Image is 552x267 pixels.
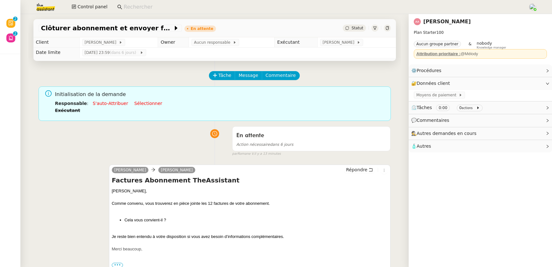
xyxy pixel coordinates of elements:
nz-badge-sup: 2 [13,17,18,21]
div: Comme convenu, vous trouverez en pièce jointe les 12 factures de votre abonnement. [112,200,388,207]
nz-badge-sup: 2 [13,31,18,36]
td: Client [33,37,80,48]
span: Commentaire [266,72,296,79]
span: 🔐 [411,80,453,87]
u: Attribution prioritaire : [416,51,461,56]
a: [PERSON_NAME] [158,167,195,173]
div: ⏲️Tâches 0:00 0actions [409,101,552,114]
span: par [232,151,238,157]
span: Commentaires [417,118,449,123]
button: Répondre [344,166,375,173]
nz-tag: Aucun groupe partner [414,41,461,47]
span: Procédures [417,68,441,73]
p: 2 [14,17,17,22]
span: En attente [236,133,264,138]
b: Responsable [55,101,87,106]
span: nobody [477,41,492,46]
a: Sélectionner [134,101,162,106]
span: Knowledge manager [477,46,506,49]
span: Répondre [346,167,367,173]
a: [PERSON_NAME] [112,167,149,173]
span: [PERSON_NAME] [323,39,357,46]
div: @Mélody [416,51,544,57]
span: Clôturer abonnement et envoyer factures [41,25,173,31]
span: Statut [352,26,363,30]
span: 🕵️ [411,131,479,136]
span: Tâches [417,105,432,110]
div: 💬Commentaires [409,114,552,127]
span: ⏲️ [411,105,485,110]
span: 🧴 [411,144,431,149]
small: actions [462,106,473,110]
div: Merci beaucoup, [112,246,388,252]
span: il y a 13 minutes [254,151,281,157]
span: Autres [417,144,431,149]
span: 💬 [411,118,452,123]
button: Commentaire [262,71,300,80]
span: [DATE] 23:59 [85,49,140,56]
span: Plan Starter [414,30,436,35]
span: Message [239,72,258,79]
span: Initialisation de la demande [55,90,386,99]
button: Control panel [68,3,111,11]
button: Tâche [209,71,235,80]
div: En attente [191,27,213,31]
span: Aucun responsable [194,39,233,46]
div: Je reste bien entendu à votre disposition si vous avez besoin d’informations complémentaires. [112,234,388,240]
div: 🔐Données client [409,77,552,90]
span: Moyens de paiement [416,92,459,98]
span: (dans 6 jours) [110,50,137,55]
span: 100 [436,30,444,35]
p: 2 [14,31,17,37]
span: : [87,101,89,106]
div: ⚙️Procédures [409,64,552,77]
td: Date limite [33,48,80,58]
nz-tag: 0:00 [436,105,450,111]
h4: Factures Abonnement TheAssistant [112,176,388,185]
div: [PERSON_NAME], [112,188,388,194]
span: [PERSON_NAME] [85,39,119,46]
a: S'auto-attribuer [93,101,128,106]
span: ⚙️ [411,67,444,74]
span: Control panel [77,3,107,11]
div: 🧴Autres [409,140,552,152]
td: Exécutant [275,37,317,48]
span: Autres demandes en cours [417,131,477,136]
span: & [469,41,471,49]
span: Action nécessaire [236,142,270,147]
li: Cela vous convient-il ? [125,217,388,223]
span: dans 6 jours [236,142,293,147]
img: users%2FNTfmycKsCFdqp6LX6USf2FmuPJo2%2Favatar%2Fprofile-pic%20(1).png [529,4,536,11]
b: Exécutant [55,108,80,113]
a: [PERSON_NAME] [423,19,471,25]
button: Message [235,71,262,80]
div: 🕵️Autres demandes en cours [409,127,552,140]
app-user-label: Knowledge manager [477,41,506,49]
td: Owner [158,37,189,48]
span: Données client [417,81,450,86]
small: Romane V. [232,151,281,157]
span: 0 [459,106,462,110]
input: Rechercher [124,3,522,11]
img: svg [414,18,421,25]
span: Tâche [219,72,232,79]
